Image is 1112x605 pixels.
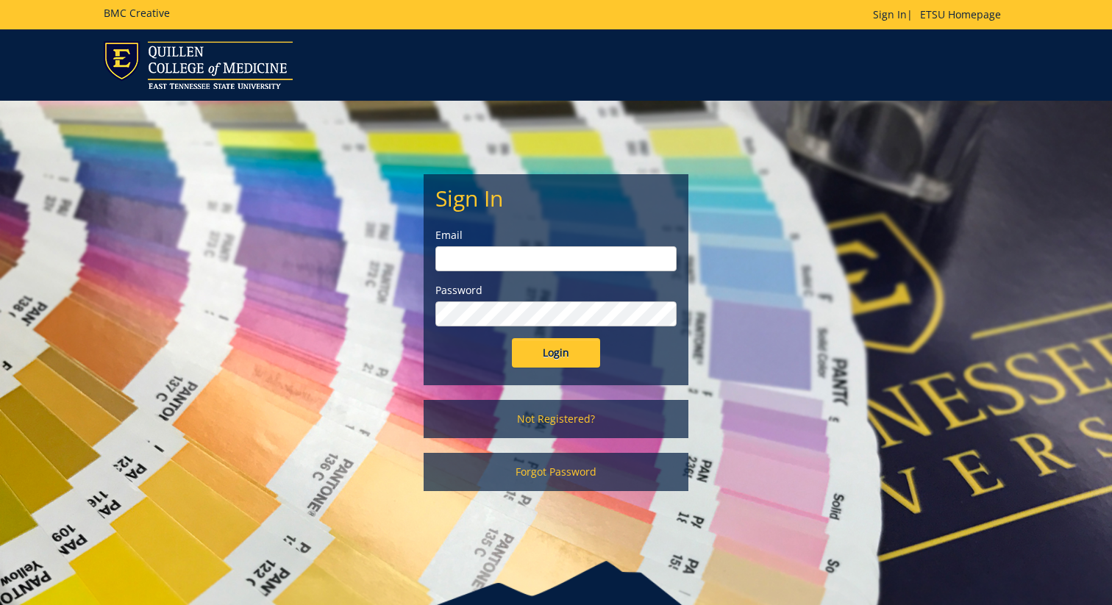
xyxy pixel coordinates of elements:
h2: Sign In [435,186,677,210]
img: ETSU logo [104,41,293,89]
h5: BMC Creative [104,7,170,18]
a: ETSU Homepage [913,7,1008,21]
label: Email [435,228,677,243]
p: | [873,7,1008,22]
a: Forgot Password [424,453,688,491]
a: Sign In [873,7,907,21]
label: Password [435,283,677,298]
input: Login [512,338,600,368]
a: Not Registered? [424,400,688,438]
